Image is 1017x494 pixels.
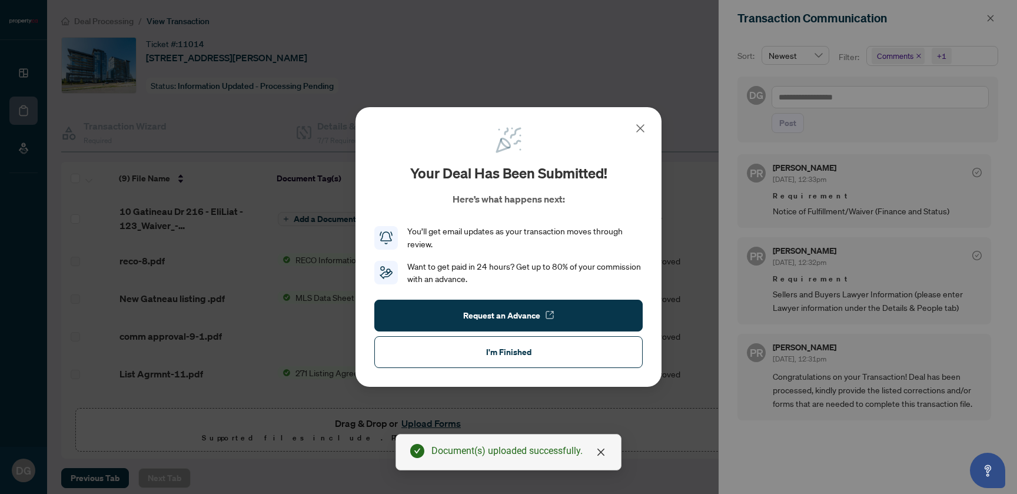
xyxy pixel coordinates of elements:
h2: Your deal has been submitted! [410,164,607,183]
div: You’ll get email updates as your transaction moves through review. [407,225,643,251]
span: check-circle [410,444,424,458]
button: Request an Advance [374,300,643,331]
div: Want to get paid in 24 hours? Get up to 80% of your commission with an advance. [407,260,643,286]
div: Document(s) uploaded successfully. [431,444,607,458]
span: close [596,447,606,457]
button: Open asap [970,453,1005,488]
a: Close [594,446,607,459]
p: Here’s what happens next: [453,192,565,206]
span: I'm Finished [486,343,531,362]
span: Request an Advance [463,306,540,325]
button: I'm Finished [374,336,643,368]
